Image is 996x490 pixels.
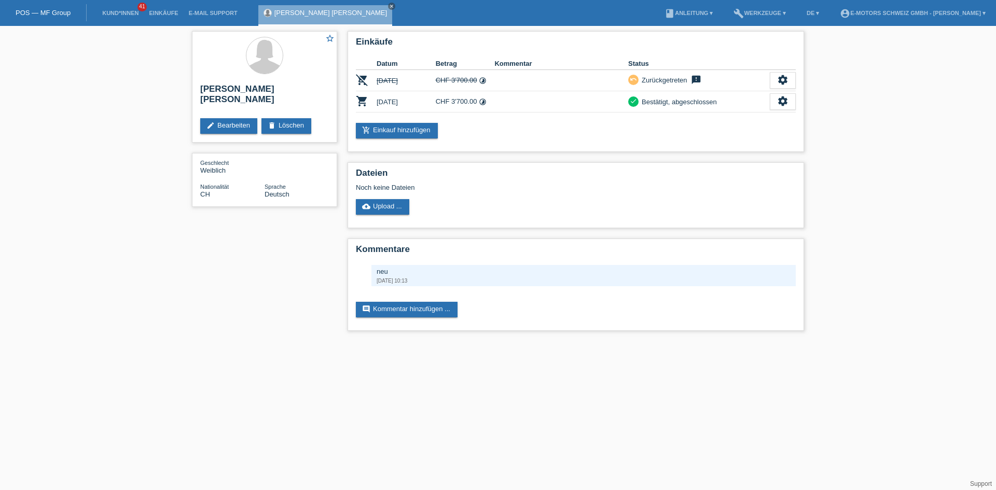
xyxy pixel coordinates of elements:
[362,305,370,313] i: comment
[801,10,824,16] a: DE ▾
[362,126,370,134] i: add_shopping_cart
[377,91,436,113] td: [DATE]
[137,3,147,11] span: 41
[377,70,436,91] td: [DATE]
[659,10,718,16] a: bookAnleitung ▾
[356,199,409,215] a: cloud_uploadUpload ...
[436,58,495,70] th: Betrag
[200,184,229,190] span: Nationalität
[16,9,71,17] a: POS — MF Group
[356,37,796,52] h2: Einkäufe
[777,74,789,86] i: settings
[377,58,436,70] th: Datum
[200,160,229,166] span: Geschlecht
[274,9,387,17] a: [PERSON_NAME] [PERSON_NAME]
[728,10,791,16] a: buildWerkzeuge ▾
[970,480,992,487] a: Support
[356,123,438,138] a: add_shopping_cartEinkauf hinzufügen
[690,75,702,85] i: feedback
[356,95,368,107] i: POSP00026300
[356,74,368,86] i: POSP00026299
[362,202,370,211] i: cloud_upload
[268,121,276,130] i: delete
[835,10,991,16] a: account_circleE-Motors Schweiz GmbH - [PERSON_NAME] ▾
[325,34,335,43] i: star_border
[494,58,628,70] th: Kommentar
[356,168,796,184] h2: Dateien
[265,184,286,190] span: Sprache
[377,278,791,284] div: [DATE] 10:13
[628,58,770,70] th: Status
[200,118,257,134] a: editBearbeiten
[630,76,637,83] i: undo
[200,84,329,110] h2: [PERSON_NAME] [PERSON_NAME]
[436,91,495,113] td: CHF 3'700.00
[630,97,637,105] i: check
[377,268,791,275] div: neu
[200,190,210,198] span: Schweiz
[144,10,183,16] a: Einkäufe
[479,98,487,106] i: 48 Raten
[777,95,789,107] i: settings
[325,34,335,45] a: star_border
[356,302,458,317] a: commentKommentar hinzufügen ...
[479,77,487,85] i: 24 Raten
[840,8,850,19] i: account_circle
[436,70,495,91] td: CHF 3'700.00
[388,3,395,10] a: close
[356,184,673,191] div: Noch keine Dateien
[356,244,796,260] h2: Kommentare
[665,8,675,19] i: book
[184,10,243,16] a: E-Mail Support
[734,8,744,19] i: build
[97,10,144,16] a: Kund*innen
[265,190,289,198] span: Deutsch
[206,121,215,130] i: edit
[261,118,311,134] a: deleteLöschen
[639,96,717,107] div: Bestätigt, abgeschlossen
[389,4,394,9] i: close
[639,75,687,86] div: Zurückgetreten
[200,159,265,174] div: Weiblich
